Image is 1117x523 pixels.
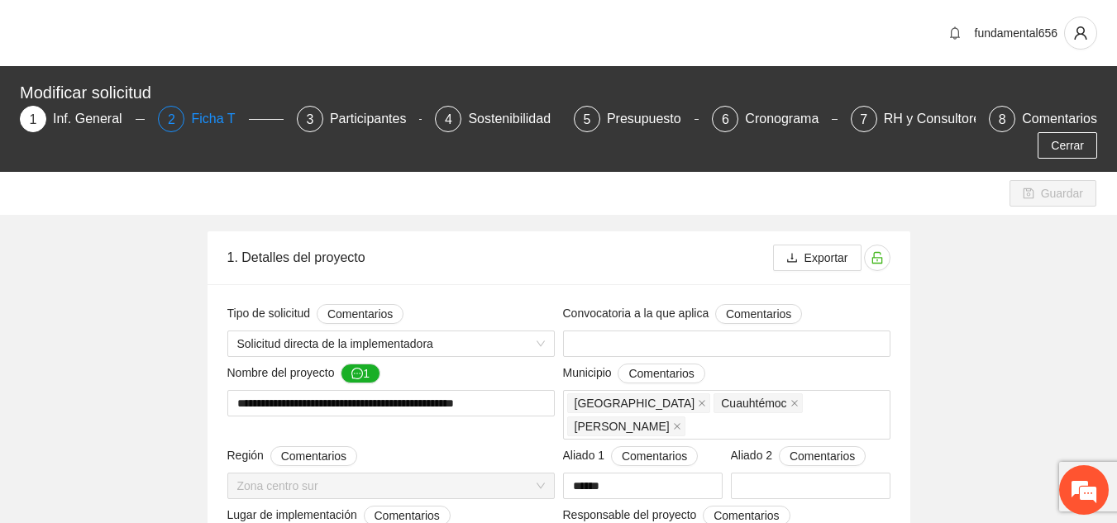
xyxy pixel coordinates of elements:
[563,364,705,383] span: Municipio
[575,417,670,435] span: [PERSON_NAME]
[574,106,699,132] div: 5Presupuesto
[786,252,798,265] span: download
[865,251,890,264] span: unlock
[563,446,699,466] span: Aliado 1
[618,364,704,383] button: Municipio
[1064,17,1097,50] button: user
[1051,136,1084,155] span: Cerrar
[942,20,968,46] button: bell
[715,304,802,324] button: Convocatoria a la que aplica
[341,364,380,383] button: Nombre del proyecto
[567,416,685,436] span: Aquiles Serdán
[435,106,560,132] div: 4Sostenibilidad
[622,447,687,465] span: Comentarios
[271,8,311,48] div: Minimizar ventana de chat en vivo
[468,106,564,132] div: Sostenibilidad
[567,393,711,413] span: Chihuahua
[611,446,698,466] button: Aliado 1
[30,112,37,126] span: 1
[330,106,420,132] div: Participantes
[327,305,393,323] span: Comentarios
[726,305,791,323] span: Comentarios
[317,304,403,324] button: Tipo de solicitud
[860,112,867,126] span: 7
[86,84,278,106] div: Chatee con nosotros ahora
[575,394,695,412] span: [GEOGRAPHIC_DATA]
[790,447,855,465] span: Comentarios
[851,106,976,132] div: 7RH y Consultores
[864,245,890,271] button: unlock
[227,446,358,466] span: Región
[563,304,803,324] span: Convocatoria a la que aplica
[731,446,866,466] span: Aliado 2
[237,331,545,356] span: Solicitud directa de la implementadora
[989,106,1097,132] div: 8Comentarios
[999,112,1006,126] span: 8
[1010,180,1096,207] button: saveGuardar
[20,106,145,132] div: 1Inf. General
[773,245,862,271] button: downloadExportar
[1038,132,1097,159] button: Cerrar
[884,106,1000,132] div: RH y Consultores
[698,399,706,407] span: close
[281,447,346,465] span: Comentarios
[583,112,590,126] span: 5
[445,112,452,126] span: 4
[745,106,832,132] div: Cronograma
[96,169,228,335] span: Estamos en línea.
[227,304,404,324] span: Tipo de solicitud
[53,106,136,132] div: Inf. General
[168,112,175,126] span: 2
[297,106,422,132] div: 3Participantes
[191,106,248,132] div: Ficha T
[227,364,381,383] span: Nombre del proyecto
[721,394,786,412] span: Cuauhtémoc
[237,473,545,498] span: Zona centro sur
[306,112,313,126] span: 3
[790,399,799,407] span: close
[8,348,315,406] textarea: Escriba su mensaje y pulse “Intro”
[943,26,967,40] span: bell
[1065,26,1096,40] span: user
[712,106,837,132] div: 6Cronograma
[714,393,802,413] span: Cuauhtémoc
[628,364,694,383] span: Comentarios
[351,368,363,381] span: message
[975,26,1057,40] span: fundamental656
[722,112,729,126] span: 6
[779,446,866,466] button: Aliado 2
[270,446,357,466] button: Región
[227,234,773,281] div: 1. Detalles del proyecto
[607,106,695,132] div: Presupuesto
[673,422,681,430] span: close
[804,249,848,267] span: Exportar
[158,106,283,132] div: 2Ficha T
[20,79,1087,106] div: Modificar solicitud
[1022,106,1097,132] div: Comentarios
